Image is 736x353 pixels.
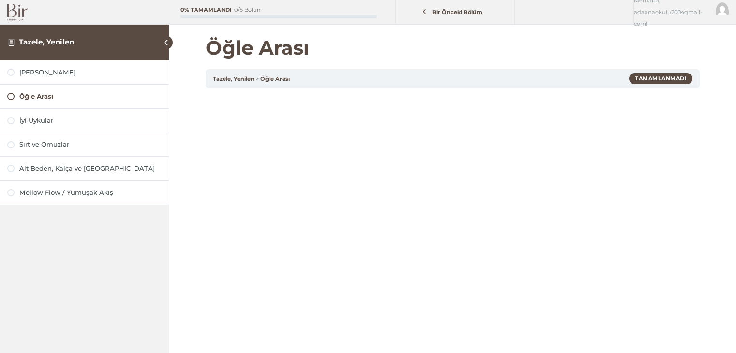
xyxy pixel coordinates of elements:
[19,188,162,197] div: Mellow Flow / Yumuşak Akış
[19,116,162,125] div: İyi Uykular
[260,75,290,82] a: Öğle Arası
[7,92,162,101] a: Öğle Arası
[629,73,692,84] div: Tamamlanmadı
[7,116,162,125] a: İyi Uykular
[7,68,162,77] a: [PERSON_NAME]
[19,164,162,173] div: Alt Beden, Kalça ve [GEOGRAPHIC_DATA]
[19,92,162,101] div: Öğle Arası
[213,75,255,82] a: Tazele, Yenilen
[19,68,162,77] div: [PERSON_NAME]
[19,37,74,46] a: Tazele, Yenilen
[234,7,263,13] div: 0/6 Bölüm
[7,140,162,149] a: Sırt ve Omuzlar
[180,7,232,13] div: 0% Tamamlandı
[7,188,162,197] a: Mellow Flow / Yumuşak Akış
[19,140,162,149] div: Sırt ve Omuzlar
[206,36,700,59] h1: Öğle Arası
[7,164,162,173] a: Alt Beden, Kalça ve [GEOGRAPHIC_DATA]
[398,3,512,21] a: Bir Önceki Bölüm
[427,9,488,15] span: Bir Önceki Bölüm
[7,4,28,21] img: Bir Logo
